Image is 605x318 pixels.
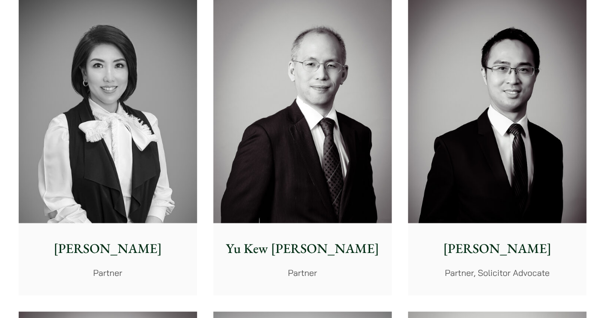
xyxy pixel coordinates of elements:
p: [PERSON_NAME] [416,238,579,258]
p: [PERSON_NAME] [26,238,189,258]
p: Yu Kew [PERSON_NAME] [221,238,384,258]
p: Partner [26,266,189,279]
p: Partner, Solicitor Advocate [416,266,579,279]
p: Partner [221,266,384,279]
